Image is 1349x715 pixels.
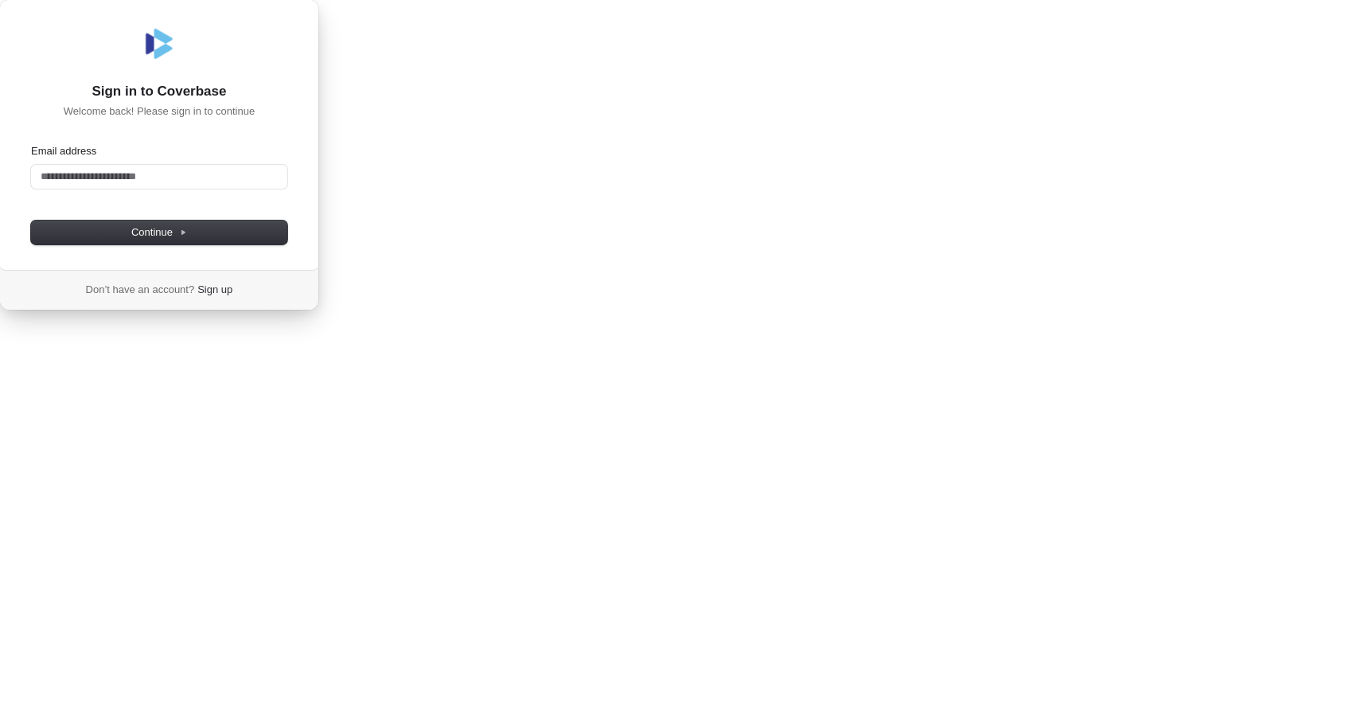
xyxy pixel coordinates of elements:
span: Don’t have an account? [86,283,195,297]
h1: Sign in to Coverbase [31,82,287,101]
p: Welcome back! Please sign in to continue [31,104,287,119]
button: Continue [31,221,287,244]
label: Email address [31,144,96,158]
span: Continue [131,225,187,240]
a: Sign up [197,283,232,297]
img: Coverbase [140,25,178,63]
